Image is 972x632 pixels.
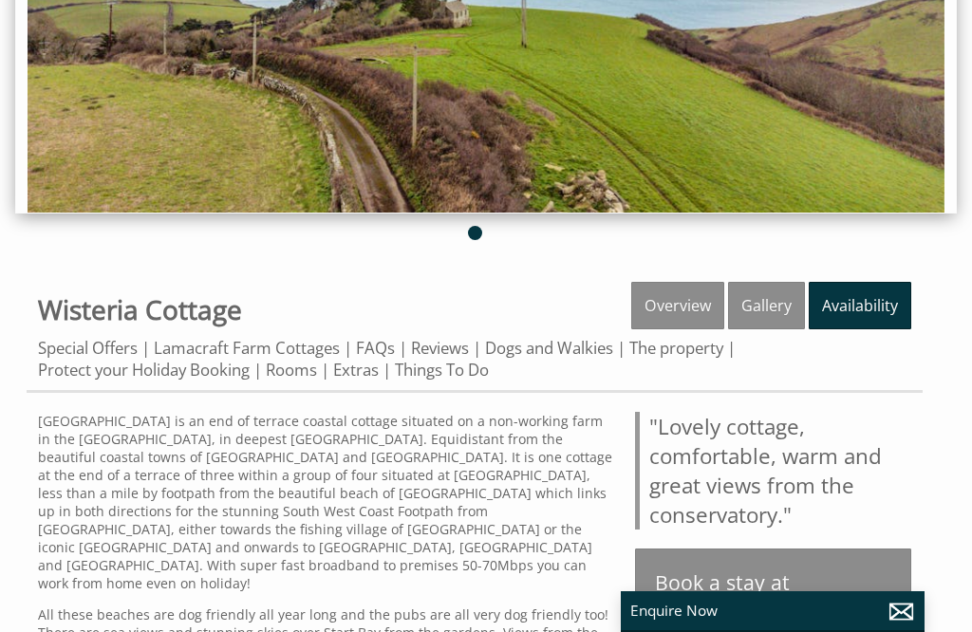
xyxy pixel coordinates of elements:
a: Gallery [728,282,805,329]
a: Reviews [411,337,469,359]
a: Wisteria Cottage [38,291,242,327]
a: Things To Do [395,359,489,381]
a: The property [629,337,723,359]
a: FAQs [356,337,395,359]
blockquote: "Lovely cottage, comfortable, warm and great views from the conservatory." [635,412,911,530]
a: Extras [333,359,379,381]
a: Special Offers [38,337,138,359]
a: Dogs and Walkies [485,337,613,359]
a: Availability [809,282,911,329]
p: [GEOGRAPHIC_DATA] is an end of terrace coastal cottage situated on a non-working farm in the [GEO... [38,412,612,592]
a: Overview [631,282,724,329]
a: Protect your Holiday Booking [38,359,250,381]
p: Enquire Now [630,601,915,621]
a: Rooms [266,359,317,381]
a: Lamacraft Farm Cottages [154,337,340,359]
